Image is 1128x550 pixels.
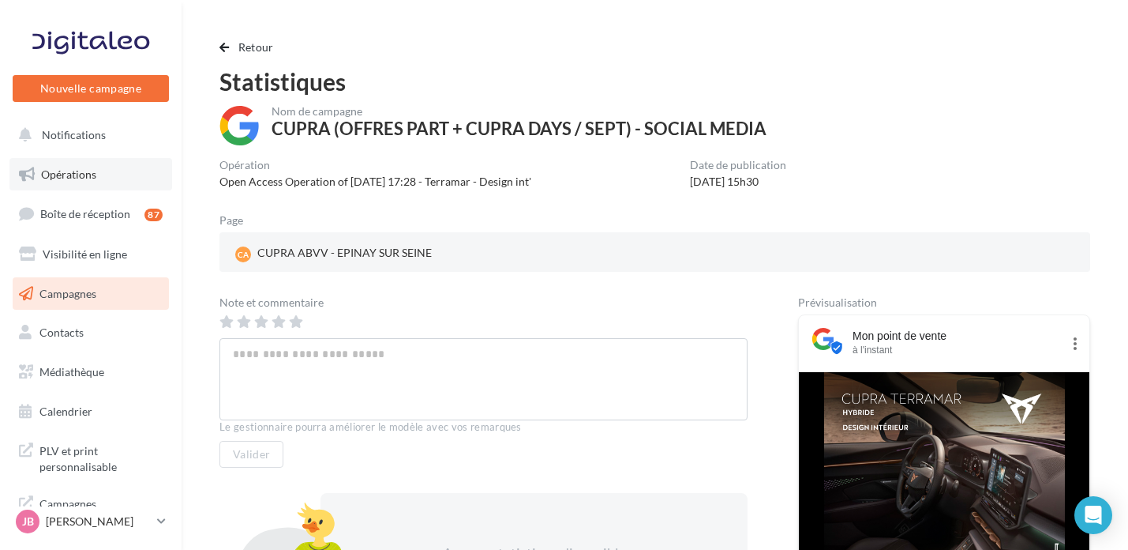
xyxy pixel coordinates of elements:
[272,106,766,117] div: Nom de campagne
[690,174,786,190] div: [DATE] 15h30
[798,297,1090,308] div: Prévisualisation
[39,493,163,527] span: Campagnes DataOnDemand
[238,40,274,54] span: Retour
[22,514,34,529] span: JB
[9,434,172,480] a: PLV et print personnalisable
[9,356,172,389] a: Médiathèque
[219,441,283,468] button: Valider
[219,70,1090,93] div: Statistiques
[9,119,166,152] button: Notifications
[9,158,172,191] a: Opérations
[42,128,106,141] span: Notifications
[9,197,172,231] a: Boîte de réception87
[853,344,1061,356] div: à l'instant
[219,297,748,308] div: Note et commentaire
[219,420,748,435] div: Le gestionnaire pourra améliorer le modèle avec vos remarques
[39,405,92,418] span: Calendrier
[1074,496,1112,534] div: Open Intercom Messenger
[13,75,169,102] button: Nouvelle campagne
[41,168,96,181] span: Opérations
[9,395,172,428] a: Calendrier
[272,120,766,137] div: CUPRA (OFFRES PART + CUPRA DAYS / SEPT) - SOCIAL MEDIA
[9,277,172,311] a: Campagnes
[46,514,151,529] p: [PERSON_NAME]
[219,38,280,57] button: Retour
[39,440,163,474] span: PLV et print personnalisable
[690,160,786,171] div: Date de publication
[219,174,531,190] div: Open Access Operation of [DATE] 17:28 - Terramar - Design int'
[9,238,172,271] a: Visibilité en ligne
[39,286,96,299] span: Campagnes
[39,326,84,339] span: Contacts
[232,242,514,266] a: CA CUPRA ABVV - EPINAY SUR SEINE
[144,209,163,221] div: 87
[43,247,127,261] span: Visibilité en ligne
[232,242,435,266] div: CUPRA ABVV - EPINAY SUR SEINE
[40,207,130,220] span: Boîte de réception
[9,316,172,349] a: Contacts
[219,160,531,171] div: Opération
[9,487,172,533] a: Campagnes DataOnDemand
[853,328,1061,344] div: Mon point de vente
[219,215,256,226] div: Page
[13,507,169,537] a: JB [PERSON_NAME]
[39,365,104,379] span: Médiathèque
[238,249,249,260] span: CA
